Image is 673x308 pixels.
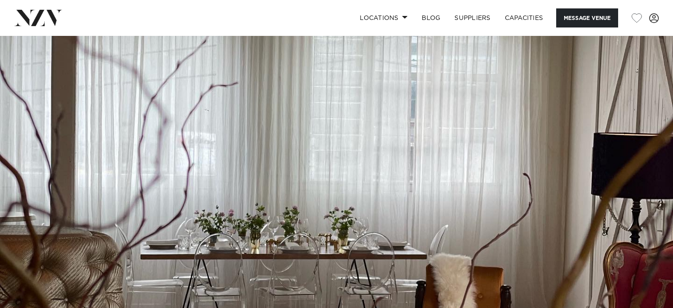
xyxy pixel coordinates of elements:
[556,8,618,27] button: Message Venue
[14,10,62,26] img: nzv-logo.png
[498,8,550,27] a: Capacities
[415,8,447,27] a: BLOG
[447,8,497,27] a: SUPPLIERS
[353,8,415,27] a: Locations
